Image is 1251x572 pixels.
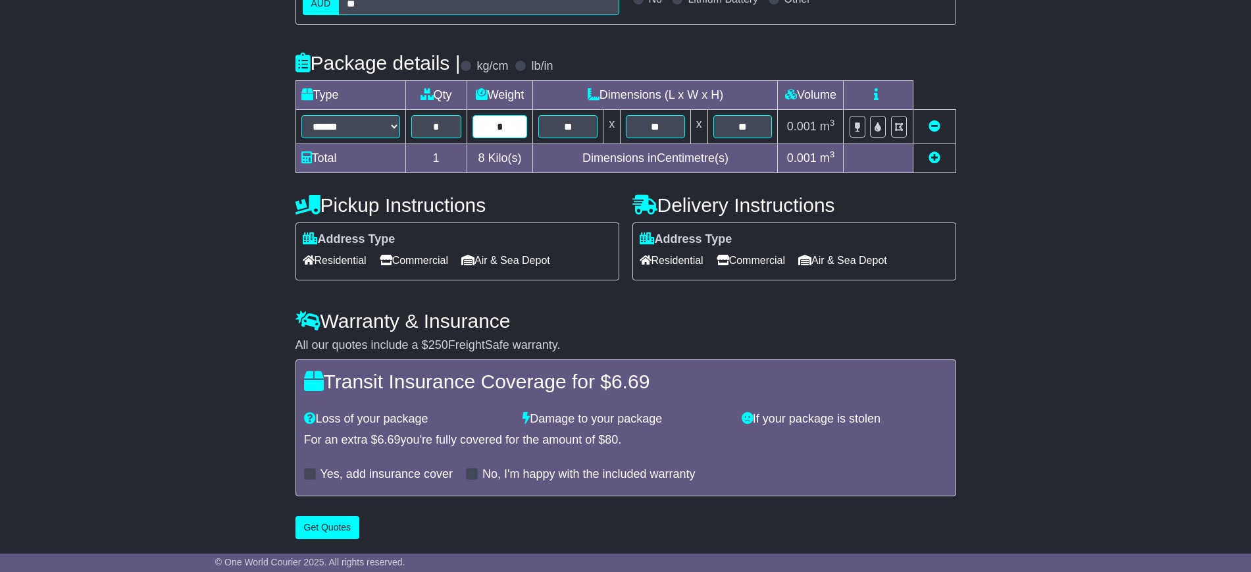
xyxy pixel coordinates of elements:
[295,81,405,110] td: Type
[787,151,817,165] span: 0.001
[820,120,835,133] span: m
[295,194,619,216] h4: Pickup Instructions
[640,232,732,247] label: Address Type
[405,144,467,173] td: 1
[467,144,533,173] td: Kilo(s)
[516,412,735,427] div: Damage to your package
[304,371,948,392] h4: Transit Insurance Coverage for $
[603,110,621,144] td: x
[428,338,448,351] span: 250
[640,250,703,271] span: Residential
[717,250,785,271] span: Commercial
[303,232,396,247] label: Address Type
[304,433,948,448] div: For an extra $ you're fully covered for the amount of $ .
[295,144,405,173] td: Total
[320,467,453,482] label: Yes, add insurance cover
[929,120,940,133] a: Remove this item
[297,412,517,427] div: Loss of your package
[735,412,954,427] div: If your package is stolen
[215,557,405,567] span: © One World Courier 2025. All rights reserved.
[798,250,887,271] span: Air & Sea Depot
[461,250,550,271] span: Air & Sea Depot
[303,250,367,271] span: Residential
[605,433,618,446] span: 80
[531,59,553,74] label: lb/in
[478,151,484,165] span: 8
[929,151,940,165] a: Add new item
[295,52,461,74] h4: Package details |
[820,151,835,165] span: m
[830,118,835,128] sup: 3
[533,144,778,173] td: Dimensions in Centimetre(s)
[467,81,533,110] td: Weight
[787,120,817,133] span: 0.001
[632,194,956,216] h4: Delivery Instructions
[476,59,508,74] label: kg/cm
[830,149,835,159] sup: 3
[482,467,696,482] label: No, I'm happy with the included warranty
[690,110,707,144] td: x
[295,516,360,539] button: Get Quotes
[295,338,956,353] div: All our quotes include a $ FreightSafe warranty.
[380,250,448,271] span: Commercial
[611,371,650,392] span: 6.69
[295,310,956,332] h4: Warranty & Insurance
[378,433,401,446] span: 6.69
[778,81,844,110] td: Volume
[405,81,467,110] td: Qty
[533,81,778,110] td: Dimensions (L x W x H)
